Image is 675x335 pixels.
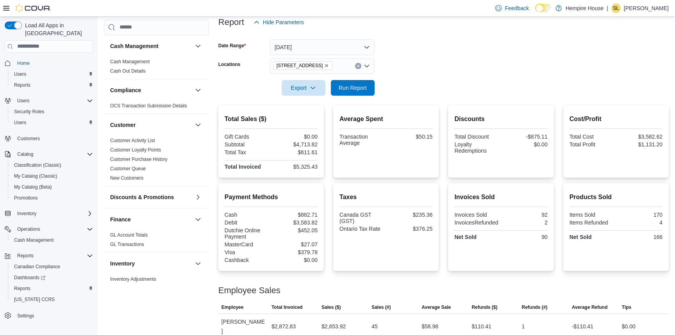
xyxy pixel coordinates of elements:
button: Clear input [355,63,361,69]
a: Customer Loyalty Points [110,147,161,153]
a: Security Roles [11,107,47,116]
a: Cash Management [11,235,57,245]
span: Tips [622,304,631,310]
a: Feedback [492,0,532,16]
div: MasterCard [225,241,270,248]
div: -$110.41 [572,322,593,331]
span: Classification (Classic) [14,162,61,168]
span: Catalog [14,150,93,159]
div: 1 [522,322,525,331]
a: Customer Activity List [110,138,155,143]
a: Customers [14,134,43,143]
span: Dashboards [14,274,45,281]
button: Remove 59 First Street from selection in this group [324,63,329,68]
span: My Catalog (Classic) [11,171,93,181]
span: Users [14,71,26,77]
span: Settings [14,310,93,320]
button: Discounts & Promotions [193,192,203,202]
button: [DATE] [270,39,375,55]
button: Home [2,57,96,69]
span: Promotions [11,193,93,203]
button: Finance [193,215,203,224]
span: Inventory by Product Historical [110,285,174,292]
h3: Cash Management [110,42,159,50]
button: [US_STATE] CCRS [8,294,96,305]
span: Cash Management [14,237,54,243]
button: Compliance [193,86,203,95]
div: Debit [225,219,270,226]
button: Open list of options [364,63,370,69]
a: Reports [11,80,34,90]
span: 59 First Street [273,61,333,70]
span: Refunds ($) [471,304,497,310]
button: Reports [8,283,96,294]
button: Reports [8,80,96,91]
a: Home [14,59,33,68]
div: $0.00 [622,322,636,331]
div: 92 [503,212,548,218]
a: Users [11,69,29,79]
span: Sales ($) [321,304,341,310]
span: Refunds (#) [522,304,548,310]
button: Customer [193,120,203,130]
span: Customer Queue [110,166,146,172]
button: Reports [14,251,37,260]
span: Reports [14,82,30,88]
h3: Discounts & Promotions [110,193,174,201]
span: New Customers [110,175,143,181]
span: Cash Management [110,59,150,65]
span: [US_STATE] CCRS [14,296,55,303]
span: Cash Out Details [110,68,146,74]
div: $0.00 [503,141,548,148]
button: Users [8,117,96,128]
h2: Products Sold [570,192,662,202]
label: Locations [218,61,241,68]
strong: Net Sold [570,234,592,240]
div: $27.07 [273,241,318,248]
a: Promotions [11,193,41,203]
span: Reports [14,251,93,260]
div: Sharlene Lochan [611,4,621,13]
div: $110.41 [471,322,491,331]
label: Date Range [218,43,246,49]
span: Catalog [17,151,33,157]
div: $376.25 [387,226,432,232]
div: Cashback [225,257,270,263]
button: Inventory [14,209,39,218]
span: Operations [14,225,93,234]
div: $882.71 [273,212,318,218]
span: Home [17,60,30,66]
span: [STREET_ADDRESS] [277,62,323,69]
span: Settings [17,313,34,319]
a: [US_STATE] CCRS [11,295,58,304]
span: Dashboards [11,273,93,282]
span: Operations [17,226,40,232]
div: $379.78 [273,249,318,255]
a: GL Account Totals [110,232,148,238]
div: Compliance [104,101,209,114]
span: Customers [14,134,93,143]
span: Classification (Classic) [11,160,93,170]
a: Dashboards [8,272,96,283]
span: Users [11,118,93,127]
button: Operations [14,225,43,234]
span: Reports [11,284,93,293]
div: 90 [503,234,548,240]
button: Inventory [2,208,96,219]
p: [PERSON_NAME] [624,4,669,13]
button: Reports [2,250,96,261]
span: Run Report [339,84,367,92]
span: Feedback [505,4,529,12]
div: 170 [618,212,662,218]
button: Operations [2,224,96,235]
h2: Cost/Profit [570,114,662,124]
button: Finance [110,216,192,223]
div: Total Profit [570,141,614,148]
strong: Total Invoiced [225,164,261,170]
div: $4,713.82 [273,141,318,148]
span: Total Invoiced [271,304,303,310]
div: $50.15 [387,134,432,140]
